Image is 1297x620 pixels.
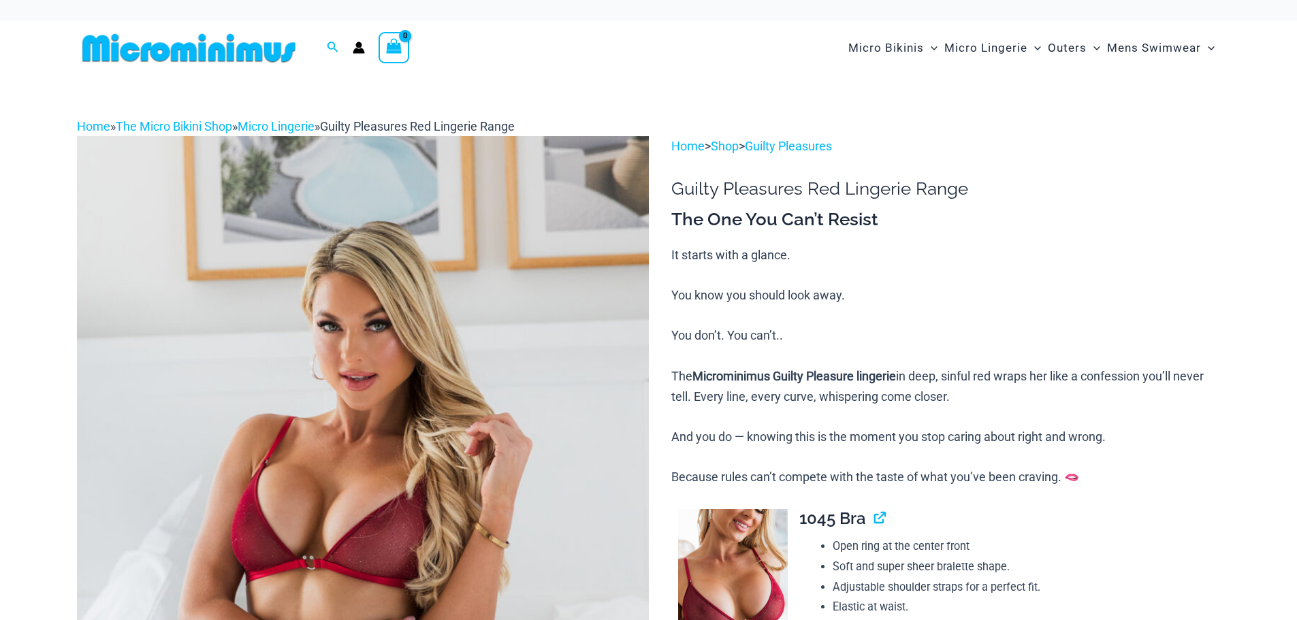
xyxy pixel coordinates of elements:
[1087,31,1100,65] span: Menu Toggle
[671,136,1220,157] p: > >
[1027,31,1041,65] span: Menu Toggle
[848,31,924,65] span: Micro Bikinis
[711,139,739,153] a: Shop
[77,119,515,133] span: » » »
[799,508,866,528] span: 1045 Bra
[941,27,1044,69] a: Micro LingerieMenu ToggleMenu Toggle
[833,536,1221,557] li: Open ring at the center front
[692,369,896,383] b: Microminimus Guilty Pleasure lingerie
[327,39,339,56] a: Search icon link
[379,32,410,63] a: View Shopping Cart, empty
[1107,31,1201,65] span: Mens Swimwear
[843,25,1221,71] nav: Site Navigation
[1048,31,1087,65] span: Outers
[833,557,1221,577] li: Soft and super sheer bralette shape.
[671,139,705,153] a: Home
[1044,27,1104,69] a: OutersMenu ToggleMenu Toggle
[924,31,938,65] span: Menu Toggle
[238,119,315,133] a: Micro Lingerie
[116,119,232,133] a: The Micro Bikini Shop
[944,31,1027,65] span: Micro Lingerie
[845,27,941,69] a: Micro BikinisMenu ToggleMenu Toggle
[77,119,110,133] a: Home
[353,42,365,54] a: Account icon link
[833,597,1221,617] li: Elastic at waist.
[1201,31,1215,65] span: Menu Toggle
[671,208,1220,231] h3: The One You Can’t Resist
[745,139,832,153] a: Guilty Pleasures
[671,245,1220,487] p: It starts with a glance. You know you should look away. You don’t. You can’t.. The in deep, sinfu...
[77,33,301,63] img: MM SHOP LOGO FLAT
[833,577,1221,598] li: Adjustable shoulder straps for a perfect fit.
[1104,27,1218,69] a: Mens SwimwearMenu ToggleMenu Toggle
[671,178,1220,199] h1: Guilty Pleasures Red Lingerie Range
[320,119,515,133] span: Guilty Pleasures Red Lingerie Range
